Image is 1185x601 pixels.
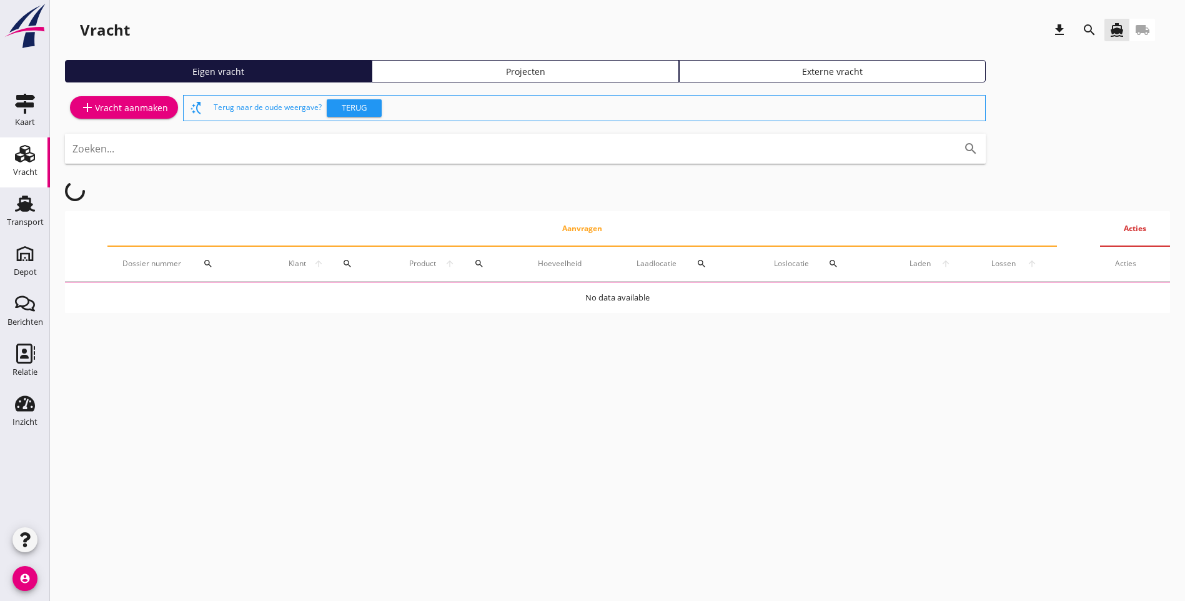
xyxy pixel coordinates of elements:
div: Berichten [7,318,43,326]
div: Depot [14,268,37,276]
div: Hoeveelheid [538,258,607,269]
span: Lossen [986,258,1021,269]
i: arrow_upward [440,259,459,269]
i: add [80,100,95,115]
div: Terug naar de oude weergave? [214,96,980,121]
th: Aanvragen [107,211,1057,246]
span: Product [405,258,440,269]
div: Laadlocatie [637,249,743,279]
div: Projecten [377,65,673,78]
div: Eigen vracht [71,65,366,78]
i: search [342,259,352,269]
i: search [474,259,484,269]
button: Terug [327,99,382,117]
span: Laden [904,258,936,269]
i: directions_boat [1109,22,1124,37]
a: Vracht aanmaken [70,96,178,119]
i: search [697,259,707,269]
i: search [203,259,213,269]
div: Transport [7,218,44,226]
i: arrow_upward [936,259,956,269]
img: logo-small.a267ee39.svg [2,3,47,49]
a: Externe vracht [679,60,986,82]
span: Klant [285,258,310,269]
i: download [1052,22,1067,37]
i: search [963,141,978,156]
th: Acties [1100,211,1171,246]
i: search [828,259,838,269]
div: Inzicht [12,418,37,426]
a: Projecten [372,60,678,82]
div: Vracht aanmaken [80,100,168,115]
div: Acties [1115,258,1156,269]
div: Vracht [80,20,130,40]
td: No data available [65,283,1170,313]
div: Vracht [13,168,37,176]
div: Dossier nummer [122,249,255,279]
div: Loslocatie [774,249,875,279]
input: Zoeken... [72,139,943,159]
i: search [1082,22,1097,37]
div: Relatie [12,368,37,376]
a: Eigen vracht [65,60,372,82]
div: Externe vracht [685,65,980,78]
div: Terug [332,102,377,114]
i: local_shipping [1135,22,1150,37]
i: arrow_upward [1021,259,1042,269]
i: arrow_upward [310,259,327,269]
i: account_circle [12,566,37,591]
div: Kaart [15,118,35,126]
i: switch_access_shortcut [189,101,204,116]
